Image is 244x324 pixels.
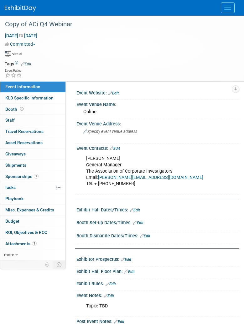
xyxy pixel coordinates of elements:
[5,5,36,12] img: ExhibitDay
[3,19,231,30] div: Copy of ACi Q4 Webinar
[76,144,239,152] div: Event Contacts:
[0,249,65,260] a: more
[18,33,24,38] span: to
[82,300,228,312] div: Topic: TBD
[76,88,239,96] div: Event Website:
[0,171,65,182] a: Sponsorships1
[21,62,31,66] a: Edit
[0,182,65,193] a: Tasks
[5,230,47,235] span: ROI, Objectives & ROO
[5,219,19,224] span: Budget
[108,91,119,95] a: Edit
[5,163,26,168] span: Shipments
[104,294,114,298] a: Edit
[5,107,25,112] span: Booth
[0,137,65,148] a: Asset Reservations
[5,69,22,72] div: Event Rating
[5,41,38,47] button: Committed
[5,196,23,201] span: Playbook
[0,104,65,115] a: Booth
[5,50,236,60] div: Event Format
[124,270,135,274] a: Edit
[5,174,39,179] span: Sponsorships
[133,221,143,225] a: Edit
[5,241,37,246] span: Attachments
[81,107,235,117] div: Online
[5,51,11,56] img: Format-Virtual.png
[5,140,43,145] span: Asset Reservations
[121,257,131,262] a: Edit
[42,261,53,269] td: Personalize Event Tab Strip
[0,205,65,215] a: Misc. Expenses & Credits
[76,255,239,263] div: Exhibitor Prospectus:
[140,234,150,238] a: Edit
[0,160,65,171] a: Shipments
[5,151,26,156] span: Giveaways
[76,205,239,213] div: Exhibit Hall Dates/Times:
[83,129,137,134] span: Specify event venue address
[130,208,140,212] a: Edit
[4,252,14,257] span: more
[76,291,239,299] div: Event Notes:
[19,107,25,111] span: Booth not reserved yet
[0,238,65,249] a: Attachments1
[53,261,66,269] td: Toggle Event Tabs
[5,61,31,67] td: Tags
[5,118,15,123] span: Staff
[221,3,235,13] button: Menu
[76,218,239,226] div: Booth Set-up Dates/Times:
[106,282,116,286] a: Edit
[5,95,54,100] span: KLD Specific Information
[5,84,40,89] span: Event Information
[0,115,65,126] a: Staff
[5,185,16,190] span: Tasks
[86,162,122,168] b: General Manager
[5,33,38,38] span: [DATE] [DATE]
[98,175,203,180] a: [PERSON_NAME][EMAIL_ADDRESS][DOMAIN_NAME]
[0,126,65,137] a: Travel Reservations
[114,320,124,324] a: Edit
[5,129,44,134] span: Travel Reservations
[82,152,228,190] div: [PERSON_NAME] The Association of Corporate Investigators Email: Tel: + [PHONE_NUMBER]
[76,119,239,127] div: Event Venue Address:
[0,227,65,238] a: ROI, Objectives & ROO
[0,93,65,104] a: KLD Specific Information
[0,193,65,204] a: Playbook
[110,146,120,151] a: Edit
[76,231,239,239] div: Booth Dismantle Dates/Times:
[76,100,239,108] div: Event Venue Name:
[76,267,239,275] div: Exhibit Hall Floor Plan:
[76,279,239,287] div: Exhibit Rules:
[34,174,39,179] span: 1
[5,207,54,212] span: Misc. Expenses & Credits
[0,149,65,159] a: Giveaways
[12,52,22,56] div: Virtual
[0,81,65,92] a: Event Information
[32,241,37,246] span: 1
[5,50,22,57] div: Event Format
[0,216,65,227] a: Budget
